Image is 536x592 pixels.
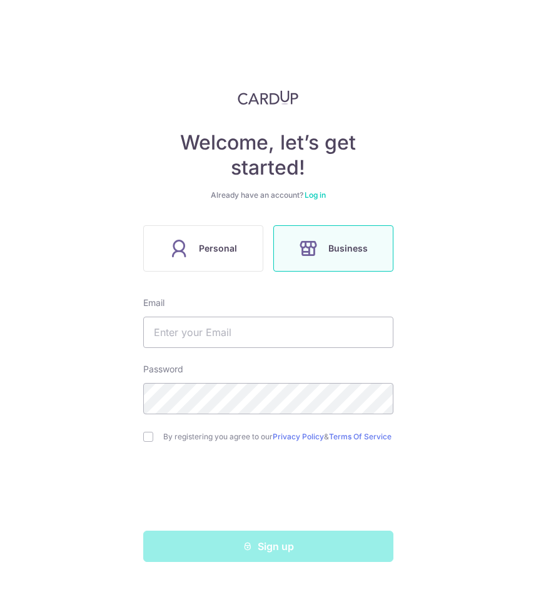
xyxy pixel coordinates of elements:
h4: Welcome, let’s get started! [143,130,393,180]
label: Password [143,363,183,375]
a: Log in [305,190,326,200]
span: Personal [199,241,237,256]
img: CardUp Logo [238,90,299,105]
a: Business [268,225,398,272]
div: Already have an account? [143,190,393,200]
a: Terms Of Service [329,432,392,441]
span: Business [328,241,368,256]
a: Privacy Policy [273,432,324,441]
label: Email [143,297,164,309]
input: Enter your Email [143,317,393,348]
label: By registering you agree to our & [163,432,393,442]
iframe: reCAPTCHA [173,467,363,516]
a: Personal [138,225,268,272]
